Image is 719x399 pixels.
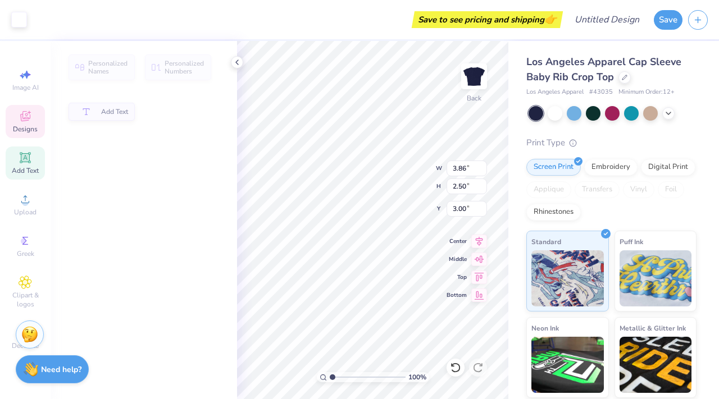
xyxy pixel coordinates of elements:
[526,204,581,221] div: Rhinestones
[620,337,692,393] img: Metallic & Glitter Ink
[531,322,559,334] span: Neon Ink
[526,88,584,97] span: Los Angeles Apparel
[408,372,426,382] span: 100 %
[618,88,675,97] span: Minimum Order: 12 +
[566,8,648,31] input: Untitled Design
[620,236,643,247] span: Puff Ink
[6,291,45,309] span: Clipart & logos
[447,255,467,263] span: Middle
[415,11,560,28] div: Save to see pricing and shipping
[531,236,561,247] span: Standard
[658,181,684,198] div: Foil
[531,337,604,393] img: Neon Ink
[88,59,128,75] span: Personalized Names
[12,341,39,350] span: Decorate
[12,83,39,92] span: Image AI
[447,291,467,299] span: Bottom
[623,181,654,198] div: Vinyl
[165,59,204,75] span: Personalized Numbers
[467,93,481,103] div: Back
[654,10,682,30] button: Save
[12,166,39,175] span: Add Text
[620,250,692,306] img: Puff Ink
[526,55,681,84] span: Los Angeles Apparel Cap Sleeve Baby Rib Crop Top
[447,237,467,245] span: Center
[620,322,686,334] span: Metallic & Glitter Ink
[17,249,34,258] span: Greek
[531,250,604,306] img: Standard
[584,159,638,176] div: Embroidery
[14,208,37,217] span: Upload
[13,125,38,134] span: Designs
[447,273,467,281] span: Top
[544,12,557,26] span: 👉
[526,159,581,176] div: Screen Print
[589,88,613,97] span: # 43035
[641,159,695,176] div: Digital Print
[526,136,697,149] div: Print Type
[575,181,620,198] div: Transfers
[463,65,485,88] img: Back
[526,181,571,198] div: Applique
[41,364,81,375] strong: Need help?
[101,108,128,116] span: Add Text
